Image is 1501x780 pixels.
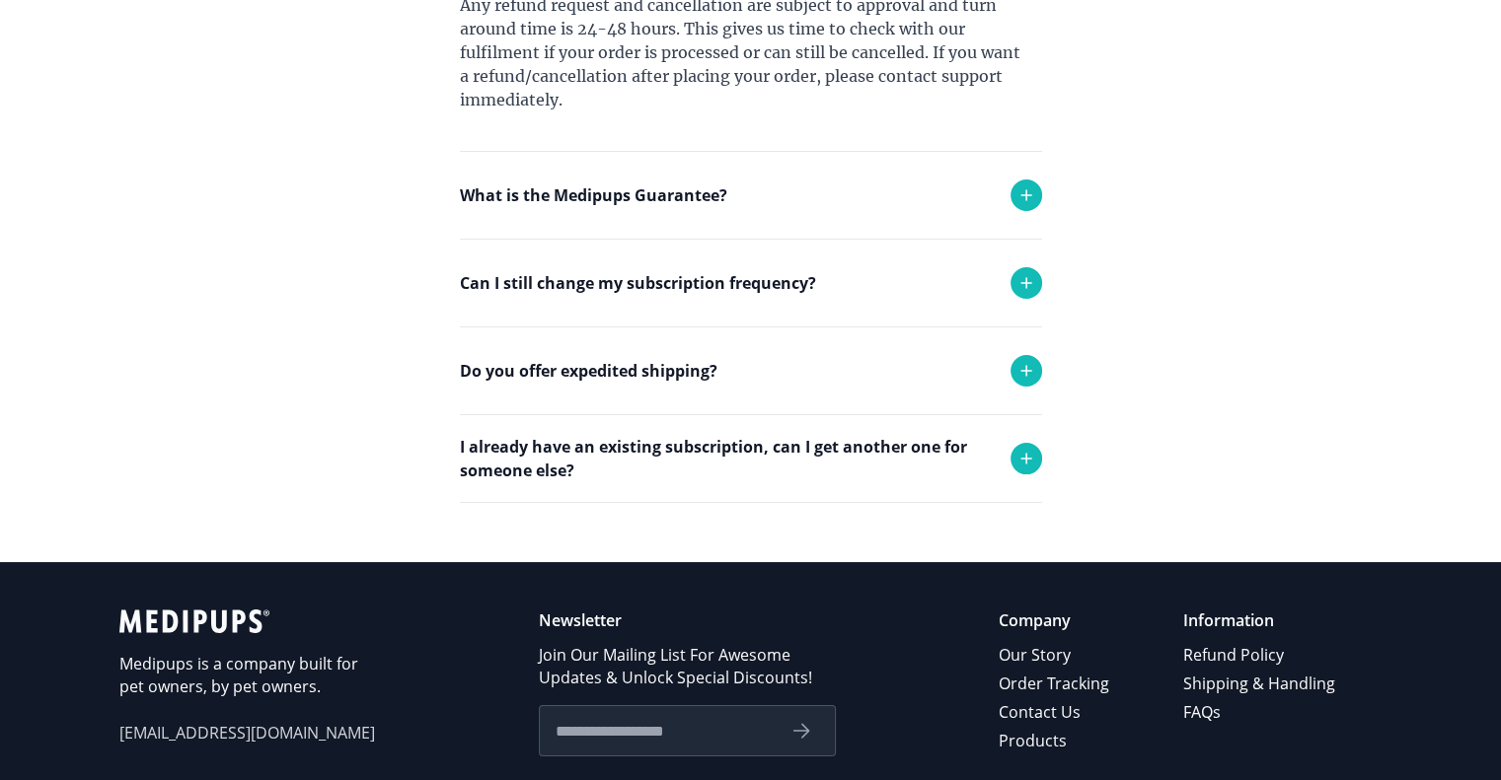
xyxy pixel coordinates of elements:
a: FAQs [1183,698,1338,727]
p: Do you offer expedited shipping? [460,359,717,383]
div: Yes you can. Simply reach out to support and we will adjust your monthly deliveries! [460,326,1042,429]
p: Information [1183,609,1338,632]
p: Newsletter [539,609,836,632]
a: Shipping & Handling [1183,670,1338,698]
a: Order Tracking [999,670,1112,698]
a: Our Story [999,641,1112,670]
p: What is the Medipups Guarantee? [460,183,727,207]
span: [EMAIL_ADDRESS][DOMAIN_NAME] [119,722,376,745]
div: Yes we do! Please reach out to support and we will try to accommodate any request. [460,414,1042,517]
p: I already have an existing subscription, can I get another one for someone else? [460,435,991,482]
div: If you received the wrong product or your product was damaged in transit, we will replace it with... [460,239,1042,365]
p: Can I still change my subscription frequency? [460,271,816,295]
div: Absolutely! Simply place the order and use the shipping address of the person who will receive th... [460,502,1042,604]
p: Company [999,609,1112,632]
a: Refund Policy [1183,641,1338,670]
p: Medipups is a company built for pet owners, by pet owners. [119,653,376,698]
a: Contact Us [999,698,1112,727]
a: Products [999,727,1112,755]
p: Join Our Mailing List For Awesome Updates & Unlock Special Discounts! [539,644,836,689]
